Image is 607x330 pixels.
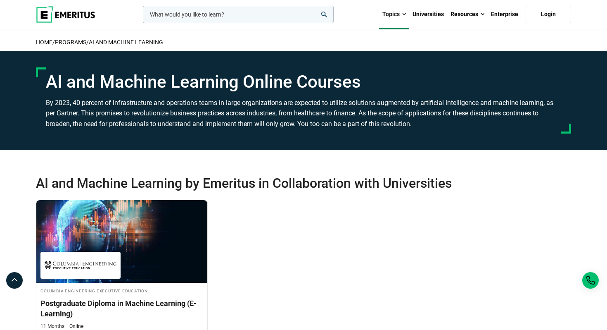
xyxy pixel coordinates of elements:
a: Programs [55,39,86,45]
img: Columbia Engineering Executive Education [45,256,116,275]
h3: Postgraduate Diploma in Machine Learning (E-Learning) [40,298,203,319]
input: woocommerce-product-search-field-0 [143,6,334,23]
p: 11 Months [40,323,64,330]
h2: AI and Machine Learning by Emeritus in Collaboration with Universities [36,175,517,191]
a: Login [526,6,571,23]
img: Postgraduate Diploma in Machine Learning (E-Learning) | Online AI and Machine Learning Course [36,200,207,283]
h2: / / [36,33,571,51]
p: Online [66,323,83,330]
a: AI and Machine Learning [89,39,163,45]
h1: AI and Machine Learning Online Courses [46,72,561,92]
h4: Columbia Engineering Executive Education [40,287,203,294]
p: By 2023, 40 percent of infrastructure and operations teams in large organizations are expected to... [46,98,561,129]
a: home [36,39,52,45]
